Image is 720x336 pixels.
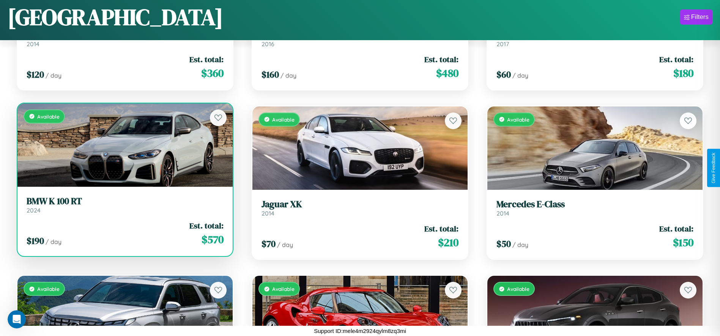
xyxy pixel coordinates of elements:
span: / day [46,72,61,79]
span: $ 480 [436,66,458,81]
span: $ 70 [262,238,276,250]
span: Est. total: [189,220,224,231]
span: $ 60 [496,68,511,81]
span: $ 160 [262,68,279,81]
span: Available [37,113,60,120]
span: 2014 [262,209,274,217]
a: BMW K 100 RT2024 [27,196,224,214]
div: Filters [691,13,709,21]
span: Est. total: [659,54,693,65]
span: Available [37,286,60,292]
span: $ 570 [202,232,224,247]
div: Give Feedback [711,153,716,183]
span: $ 360 [201,66,224,81]
span: 2014 [27,40,39,48]
button: Filters [680,9,712,25]
span: / day [512,241,528,248]
span: Est. total: [424,54,458,65]
h3: Jaguar XK [262,199,458,210]
span: Available [507,116,529,123]
h3: Aston [PERSON_NAME] V8 Vantage [27,29,224,40]
span: 2017 [496,40,509,48]
span: 2014 [496,209,509,217]
span: / day [512,72,528,79]
span: Available [272,286,295,292]
span: Available [507,286,529,292]
span: Est. total: [424,223,458,234]
a: Mercedes E-Class2014 [496,199,693,217]
span: $ 150 [673,235,693,250]
span: $ 190 [27,234,44,247]
p: Support ID: mele4m2924qylm8zq3mi [314,326,406,336]
span: Est. total: [659,223,693,234]
span: $ 50 [496,238,511,250]
span: / day [280,72,296,79]
span: 2024 [27,206,41,214]
h3: BMW K 100 RT [27,196,224,207]
iframe: Intercom live chat [8,310,26,328]
span: 2016 [262,40,274,48]
span: Available [272,116,295,123]
span: $ 120 [27,68,44,81]
span: / day [46,238,61,245]
span: $ 180 [673,66,693,81]
h1: [GEOGRAPHIC_DATA] [8,2,223,33]
h3: BMW R 1300 GS Adventure [496,29,693,40]
span: Est. total: [189,54,224,65]
h3: Mercedes E-Class [496,199,693,210]
span: $ 210 [438,235,458,250]
a: Jaguar XK2014 [262,199,458,217]
span: / day [277,241,293,248]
